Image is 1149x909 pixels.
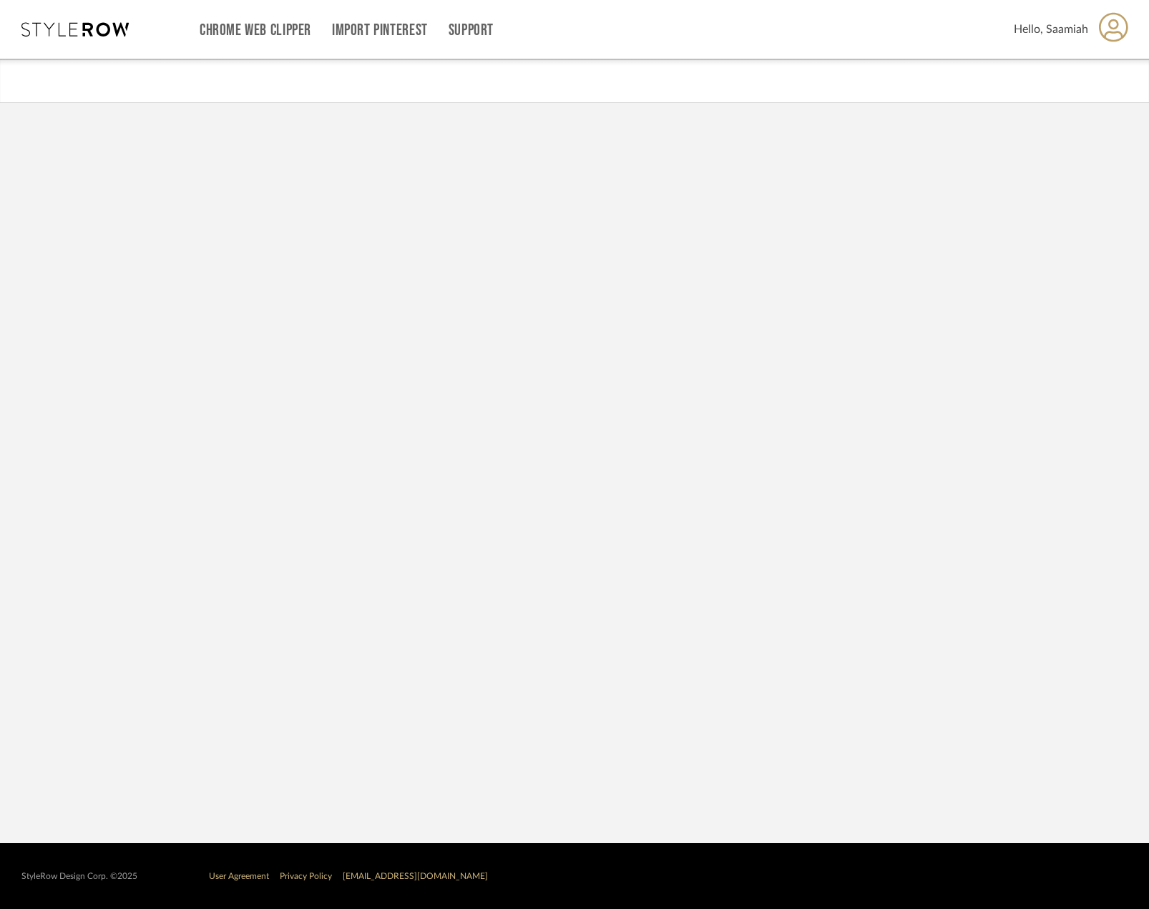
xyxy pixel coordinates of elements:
a: Support [449,24,494,37]
a: Privacy Policy [280,872,332,880]
div: StyleRow Design Corp. ©2025 [21,871,137,882]
a: Chrome Web Clipper [200,24,311,37]
a: Import Pinterest [332,24,428,37]
a: User Agreement [209,872,269,880]
span: Hello, Saamiah [1014,21,1088,38]
a: [EMAIL_ADDRESS][DOMAIN_NAME] [343,872,488,880]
